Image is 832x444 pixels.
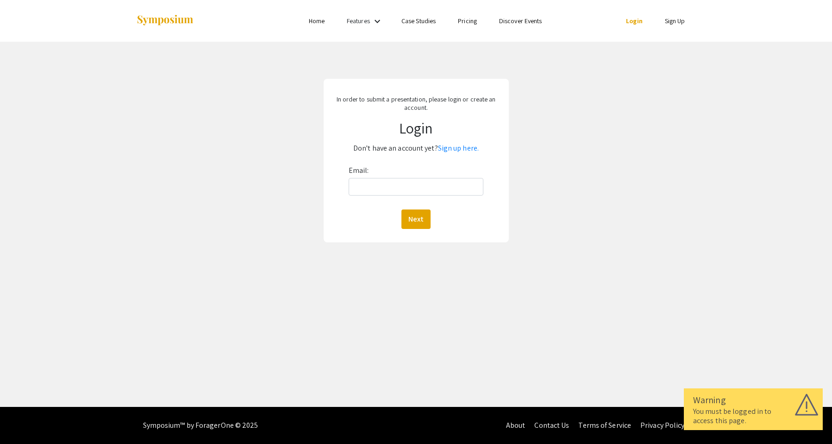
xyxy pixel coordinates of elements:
[693,393,813,407] div: Warning
[372,16,383,27] mat-icon: Expand Features list
[136,14,194,27] img: Symposium by ForagerOne
[626,17,643,25] a: Login
[534,420,569,430] a: Contact Us
[438,143,479,153] a: Sign up here.
[332,141,500,156] p: Don't have an account yet?
[578,420,631,430] a: Terms of Service
[401,209,431,229] button: Next
[347,17,370,25] a: Features
[143,407,258,444] div: Symposium™ by ForagerOne © 2025
[401,17,436,25] a: Case Studies
[499,17,542,25] a: Discover Events
[309,17,325,25] a: Home
[793,402,825,437] iframe: Chat
[665,17,685,25] a: Sign Up
[332,95,500,112] p: In order to submit a presentation, please login or create an account.
[349,163,369,178] label: Email:
[506,420,525,430] a: About
[640,420,684,430] a: Privacy Policy
[332,119,500,137] h1: Login
[693,407,813,425] div: You must be logged in to access this page.
[458,17,477,25] a: Pricing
